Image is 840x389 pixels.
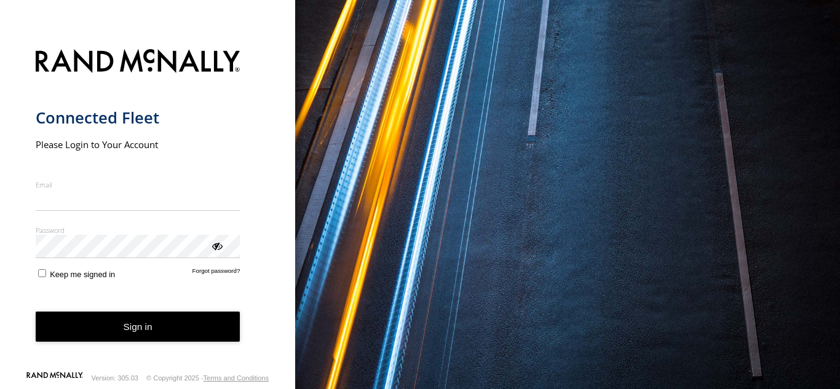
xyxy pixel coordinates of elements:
img: Rand McNally [36,47,240,78]
a: Forgot password? [192,267,240,279]
a: Terms and Conditions [204,374,269,382]
div: © Copyright 2025 - [146,374,269,382]
div: ViewPassword [210,239,223,251]
h2: Please Login to Your Account [36,138,240,151]
button: Sign in [36,312,240,342]
input: Keep me signed in [38,269,46,277]
span: Keep me signed in [50,270,115,279]
a: Visit our Website [26,372,83,384]
h1: Connected Fleet [36,108,240,128]
div: Version: 305.03 [92,374,138,382]
label: Password [36,226,240,235]
form: main [36,42,260,371]
label: Email [36,180,240,189]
